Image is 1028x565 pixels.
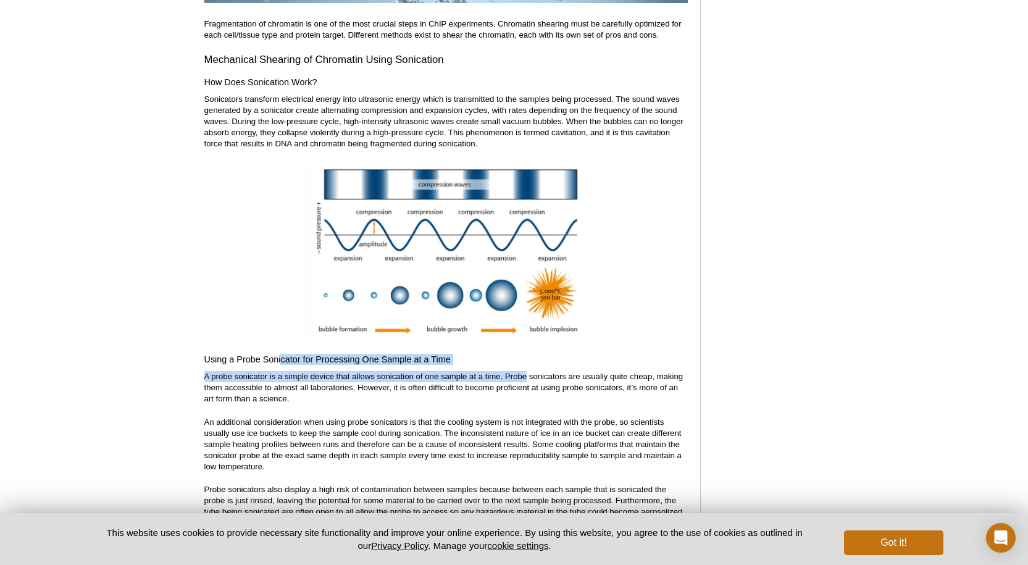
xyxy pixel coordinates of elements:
h3: Mechanical Shearing of Chromatin Using Sonication [204,52,688,67]
p: Fragmentation of chromatin is one of the most crucial steps in ChIP experiments. Chromatin sheari... [204,19,688,41]
h4: How Does Sonication Work? [204,77,688,88]
div: Open Intercom Messenger [986,523,1016,553]
p: A probe sonicator is a simple device that allows sonication of one sample at a time. Probe sonica... [204,371,688,404]
button: Got it! [844,530,943,555]
button: cookie settings [487,540,548,551]
p: Sonicators transform electrical energy into ultrasonic energy which is transmitted to the samples... [204,94,688,149]
p: Probe sonicators also display a high risk of contamination between samples because between each s... [204,484,688,517]
img: Sonication Bubbles [307,162,585,338]
p: This website uses cookies to provide necessary site functionality and improve your online experie... [85,526,824,552]
h4: Using a Probe Sonicator for Processing One Sample at a Time [204,354,688,365]
a: Privacy Policy [371,540,428,551]
p: An additional consideration when using probe sonicators is that the cooling system is not integra... [204,417,688,472]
